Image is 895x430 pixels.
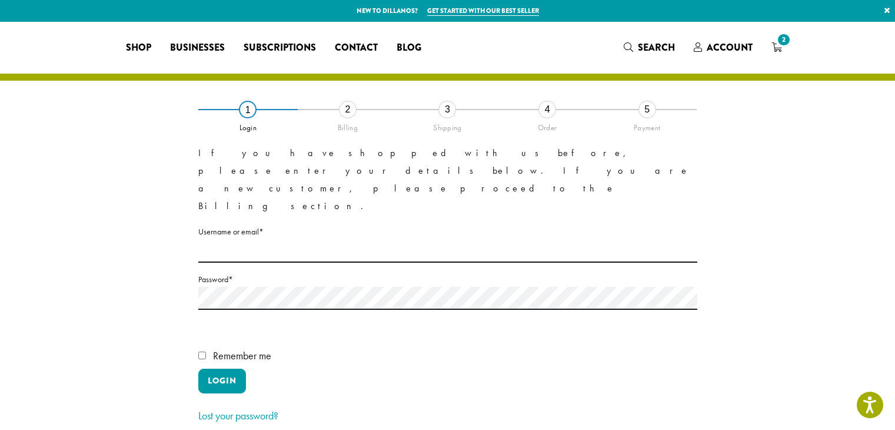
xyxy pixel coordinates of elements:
div: 1 [239,101,257,118]
a: Shop [117,38,161,57]
span: Contact [335,41,378,55]
span: Account [707,41,753,54]
span: 2 [776,32,791,48]
a: Search [614,38,684,57]
span: Blog [397,41,421,55]
span: Remember me [213,349,271,362]
span: Shop [126,41,151,55]
span: Subscriptions [244,41,316,55]
div: 5 [638,101,656,118]
div: 4 [538,101,556,118]
a: Get started with our best seller [427,6,539,16]
div: 2 [339,101,357,118]
label: Password [198,272,697,287]
div: 3 [438,101,456,118]
div: Shipping [398,118,498,133]
span: Businesses [170,41,225,55]
div: Billing [298,118,398,133]
div: Order [497,118,597,133]
input: Remember me [198,352,206,359]
p: If you have shopped with us before, please enter your details below. If you are a new customer, p... [198,144,697,215]
span: Search [638,41,675,54]
label: Username or email [198,224,697,239]
button: Login [198,369,246,393]
div: Login [198,118,298,133]
div: Payment [597,118,697,133]
a: Lost your password? [198,409,278,422]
